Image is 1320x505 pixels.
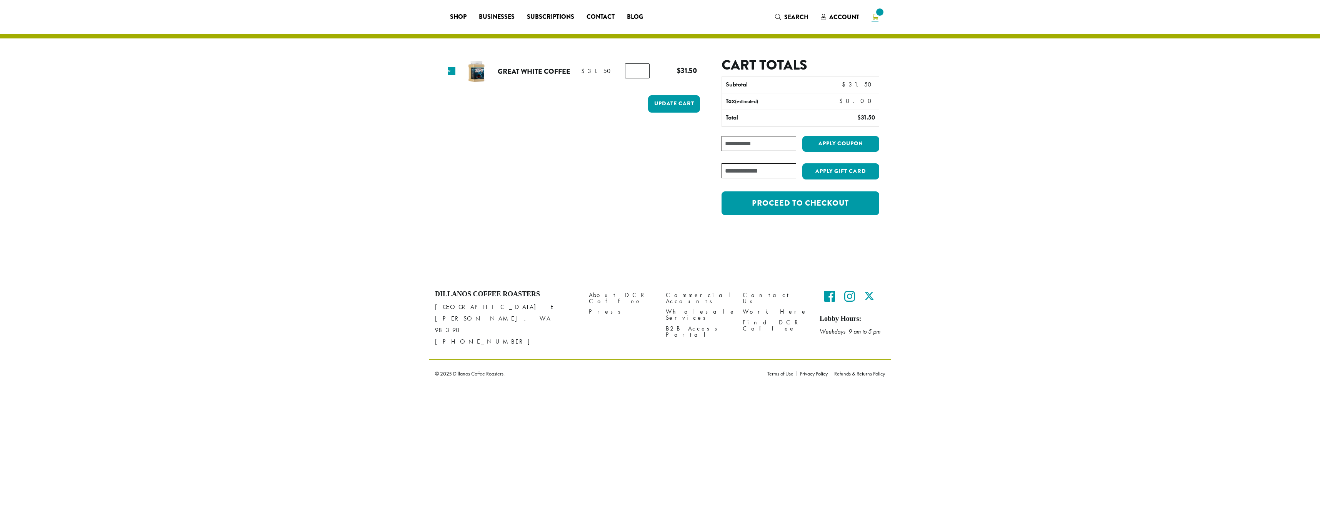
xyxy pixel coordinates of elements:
[666,323,731,340] a: B2B Access Portal
[498,66,570,76] a: Great White Coffee
[479,12,515,22] span: Businesses
[473,11,521,23] a: Businesses
[666,290,731,307] a: Commercial Accounts
[580,11,621,23] a: Contact
[735,98,758,105] small: (estimated)
[815,11,865,23] a: Account
[857,113,875,121] bdi: 31.50
[802,136,879,152] button: Apply coupon
[581,67,614,75] bdi: 31.50
[743,307,808,317] a: Work Here
[829,13,859,22] span: Account
[448,67,455,75] a: Remove this item
[820,327,880,336] em: Weekdays 9 am to 5 pm
[857,113,861,121] span: $
[587,12,615,22] span: Contact
[527,12,574,22] span: Subscriptions
[589,307,654,317] a: Press
[581,67,588,75] span: $
[767,371,797,376] a: Terms of Use
[842,80,848,88] span: $
[784,13,808,22] span: Search
[450,12,467,22] span: Shop
[464,59,489,84] img: Great White Coffee
[627,12,643,22] span: Blog
[435,371,756,376] p: © 2025 Dillanos Coffee Roasters.
[722,93,833,110] th: Tax
[769,11,815,23] a: Search
[677,65,681,76] span: $
[444,11,473,23] a: Shop
[435,301,577,347] p: [GEOGRAPHIC_DATA] E [PERSON_NAME], WA 98390 [PHONE_NUMBER]
[802,163,879,179] button: Apply Gift Card
[722,191,879,215] a: Proceed to checkout
[666,307,731,323] a: Wholesale Services
[435,290,577,299] h4: Dillanos Coffee Roasters
[589,290,654,307] a: About DCR Coffee
[722,77,816,93] th: Subtotal
[839,97,875,105] bdi: 0.00
[797,371,831,376] a: Privacy Policy
[722,57,879,73] h2: Cart totals
[743,317,808,334] a: Find DCR Coffee
[521,11,580,23] a: Subscriptions
[831,371,885,376] a: Refunds & Returns Policy
[677,65,697,76] bdi: 31.50
[839,97,846,105] span: $
[722,110,816,126] th: Total
[625,63,650,78] input: Product quantity
[621,11,649,23] a: Blog
[820,315,885,323] h5: Lobby Hours:
[743,290,808,307] a: Contact Us
[842,80,875,88] bdi: 31.50
[648,95,700,113] button: Update cart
